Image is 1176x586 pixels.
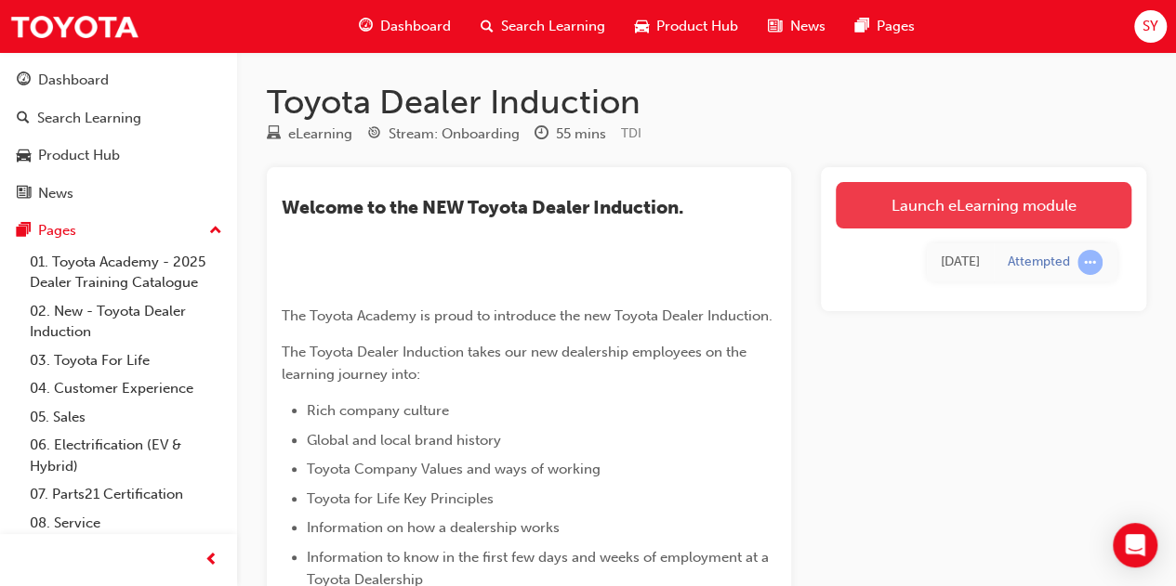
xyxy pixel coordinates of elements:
span: news-icon [17,186,31,202]
span: car-icon [635,15,649,38]
span: search-icon [17,111,30,127]
a: search-iconSearch Learning [466,7,620,46]
span: Dashboard [380,16,451,37]
span: Product Hub [656,16,738,37]
div: Pages [38,220,76,241]
div: Open Intercom Messenger [1113,523,1157,567]
div: Duration [535,123,606,146]
button: SY [1134,10,1167,43]
span: The Toyota Dealer Induction takes our new dealership employees on the learning journey into: [282,344,750,383]
span: pages-icon [854,15,868,38]
span: guage-icon [359,15,373,38]
div: Stream: Onboarding [389,124,520,145]
span: Information on how a dealership works [307,519,560,536]
span: target-icon [367,126,381,143]
span: search-icon [481,15,494,38]
a: 04. Customer Experience [22,374,230,403]
a: news-iconNews [753,7,839,46]
a: Launch eLearning module [836,182,1131,228]
div: Dashboard [38,70,109,91]
span: Toyota Company Values and ways of working [307,461,601,477]
div: News [38,183,73,204]
button: Pages [7,214,230,248]
span: clock-icon [535,126,548,143]
h1: Toyota Dealer Induction [267,82,1146,123]
span: learningRecordVerb_ATTEMPT-icon [1077,250,1103,275]
span: Toyota for Life Key Principles [307,490,494,507]
div: Fri Jul 25 2025 10:36:42 GMT+1000 (Australian Eastern Standard Time) [941,252,980,273]
a: 08. Service [22,509,230,538]
div: eLearning [288,124,352,145]
a: 01. Toyota Academy - 2025 Dealer Training Catalogue [22,248,230,297]
span: learningResourceType_ELEARNING-icon [267,126,281,143]
span: Search Learning [501,16,605,37]
a: 05. Sales [22,403,230,432]
div: 55 mins [556,124,606,145]
a: 03. Toyota For Life [22,346,230,375]
a: 07. Parts21 Certification [22,480,230,509]
span: ​Welcome to the NEW Toyota Dealer Induction. [282,197,683,218]
a: Search Learning [7,101,230,136]
span: pages-icon [17,223,31,240]
a: 02. New - Toyota Dealer Induction [22,297,230,346]
div: Attempted [1008,254,1070,271]
span: news-icon [768,15,782,38]
a: car-iconProduct Hub [620,7,753,46]
div: Stream [367,123,520,146]
span: The Toyota Academy is proud to introduce the new Toyota Dealer Induction. [282,307,773,324]
button: DashboardSearch LearningProduct HubNews [7,59,230,214]
span: Learning resource code [621,125,641,141]
a: guage-iconDashboard [344,7,466,46]
span: News [789,16,825,37]
img: Trak [9,6,139,47]
span: Rich company culture [307,402,449,419]
div: Product Hub [38,145,120,166]
div: Type [267,123,352,146]
a: 06. Electrification (EV & Hybrid) [22,431,230,480]
a: News [7,176,230,211]
span: Pages [876,16,914,37]
a: pages-iconPages [839,7,929,46]
span: prev-icon [205,549,218,572]
span: up-icon [209,219,222,243]
span: car-icon [17,148,31,164]
span: SY [1143,16,1158,37]
div: Search Learning [37,108,141,129]
a: Dashboard [7,63,230,98]
a: Product Hub [7,138,230,173]
span: guage-icon [17,72,31,89]
span: Global and local brand history [307,432,501,449]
